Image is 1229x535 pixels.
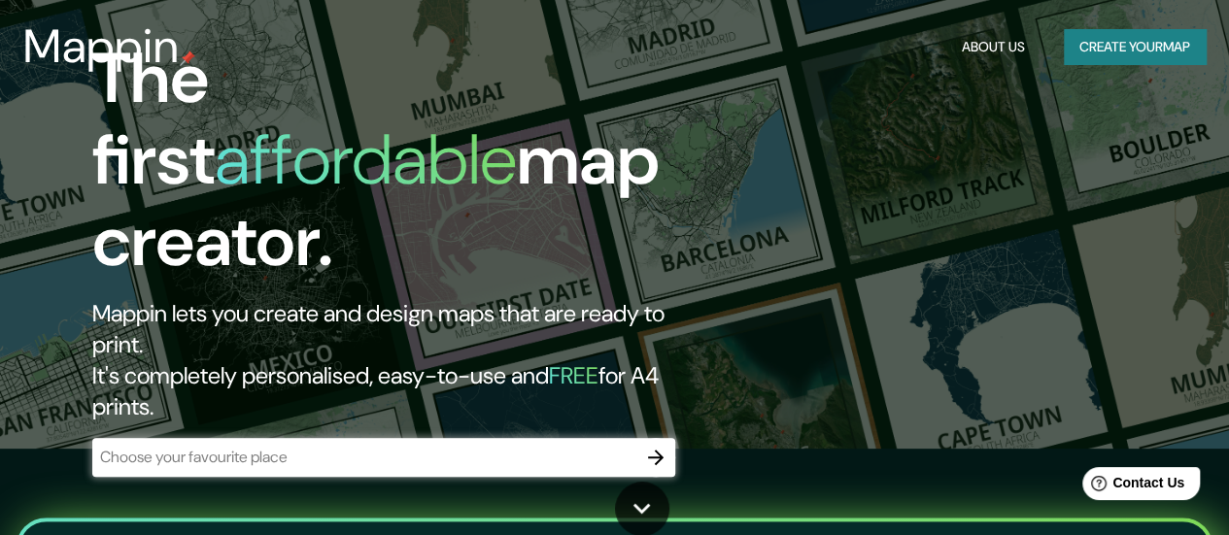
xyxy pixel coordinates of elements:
img: mappin-pin [180,50,195,66]
iframe: Help widget launcher [1056,459,1208,514]
h2: Mappin lets you create and design maps that are ready to print. It's completely personalised, eas... [92,298,707,422]
button: Create yourmap [1064,29,1206,65]
button: About Us [954,29,1033,65]
input: Choose your favourite place [92,446,636,468]
h1: The first map creator. [92,38,707,298]
h5: FREE [549,360,598,390]
h1: affordable [215,115,517,205]
h3: Mappin [23,19,180,74]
